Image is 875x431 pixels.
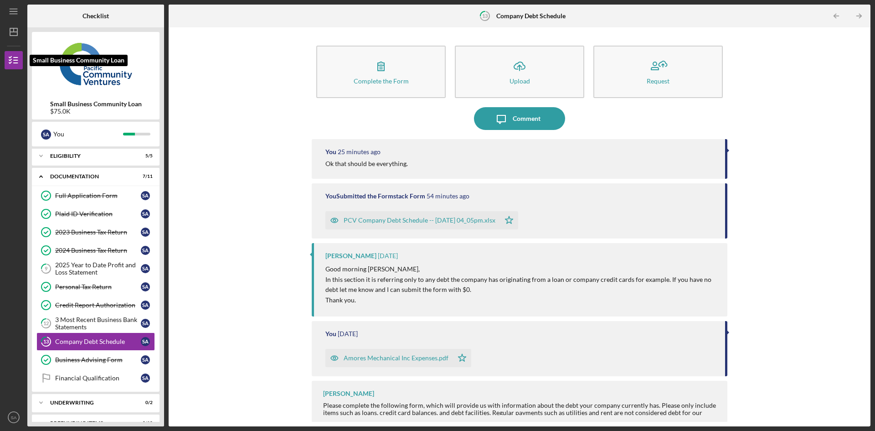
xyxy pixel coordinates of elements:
[50,400,130,405] div: Underwriting
[141,264,150,273] div: S A
[141,319,150,328] div: S A
[136,153,153,159] div: 5 / 5
[323,402,718,424] div: Please complete the following form, which will provide us with information about the debt your co...
[55,228,141,236] div: 2023 Business Tax Return
[325,275,718,295] p: In this section it is referring only to any debt the company has originating from a loan or compa...
[36,369,155,387] a: Financial QualificationSA
[316,46,446,98] button: Complete the Form
[36,205,155,223] a: Plaid ID VerificationSA
[325,330,336,338] div: You
[32,36,160,91] img: Product logo
[36,296,155,314] a: Credit Report AuthorizationSA
[36,351,155,369] a: Business Advising FormSA
[55,316,141,331] div: 3 Most Recent Business Bank Statements
[378,252,398,260] time: 2025-09-09 16:56
[323,390,374,397] div: [PERSON_NAME]
[50,100,142,108] b: Small Business Community Loan
[344,354,448,362] div: Amores Mechanical Inc Expenses.pdf
[50,174,130,179] div: Documentation
[82,12,109,20] b: Checklist
[36,314,155,332] a: 123 Most Recent Business Bank StatementsSA
[325,192,425,200] div: You Submitted the Formstack Form
[482,13,487,19] tspan: 13
[50,421,130,426] div: Prefunding Items
[55,261,141,276] div: 2025 Year to Date Profit and Loss Statement
[36,241,155,260] a: 2024 Business Tax ReturnSA
[510,78,530,84] div: Upload
[36,332,155,351] a: 13Company Debt ScheduleSA
[474,107,565,130] button: Comment
[141,282,150,291] div: S A
[55,374,141,382] div: Financial Qualification
[55,283,141,291] div: Personal Tax Return
[36,187,155,205] a: Full Application FormSA
[55,247,141,254] div: 2024 Business Tax Return
[325,211,518,229] button: PCV Company Debt Schedule -- [DATE] 04_05pm.xlsx
[141,209,150,218] div: S A
[338,148,381,156] time: 2025-09-10 20:34
[55,356,141,363] div: Business Advising Form
[55,301,141,309] div: Credit Report Authorization
[141,301,150,310] div: S A
[325,148,336,156] div: You
[55,210,141,218] div: Plaid ID Verification
[141,228,150,237] div: S A
[593,46,723,98] button: Request
[141,374,150,383] div: S A
[45,266,48,272] tspan: 9
[455,46,584,98] button: Upload
[43,339,49,345] tspan: 13
[496,12,566,20] b: Company Debt Schedule
[325,295,718,305] p: Thank you.
[55,338,141,345] div: Company Debt Schedule
[53,126,123,142] div: You
[136,400,153,405] div: 0 / 2
[50,108,142,115] div: $75.0K
[36,260,155,278] a: 92025 Year to Date Profit and Loss StatementSA
[647,78,669,84] div: Request
[11,415,17,420] text: SA
[141,337,150,346] div: S A
[325,349,471,367] button: Amores Mechanical Inc Expenses.pdf
[141,191,150,200] div: S A
[36,223,155,241] a: 2023 Business Tax ReturnSA
[50,153,130,159] div: Eligibility
[338,330,358,338] time: 2025-09-09 01:02
[136,174,153,179] div: 7 / 11
[36,278,155,296] a: Personal Tax ReturnSA
[427,192,469,200] time: 2025-09-10 20:05
[325,160,408,167] div: Ok that should be everything.
[344,217,495,224] div: PCV Company Debt Schedule -- [DATE] 04_05pm.xlsx
[136,421,153,426] div: 0 / 10
[141,355,150,364] div: S A
[513,107,540,130] div: Comment
[141,246,150,255] div: S A
[5,408,23,426] button: SA
[325,264,718,274] p: Good morning [PERSON_NAME],
[354,78,409,84] div: Complete the Form
[41,130,51,140] div: S A
[43,321,49,327] tspan: 12
[55,192,141,199] div: Full Application Form
[325,252,376,260] div: [PERSON_NAME]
